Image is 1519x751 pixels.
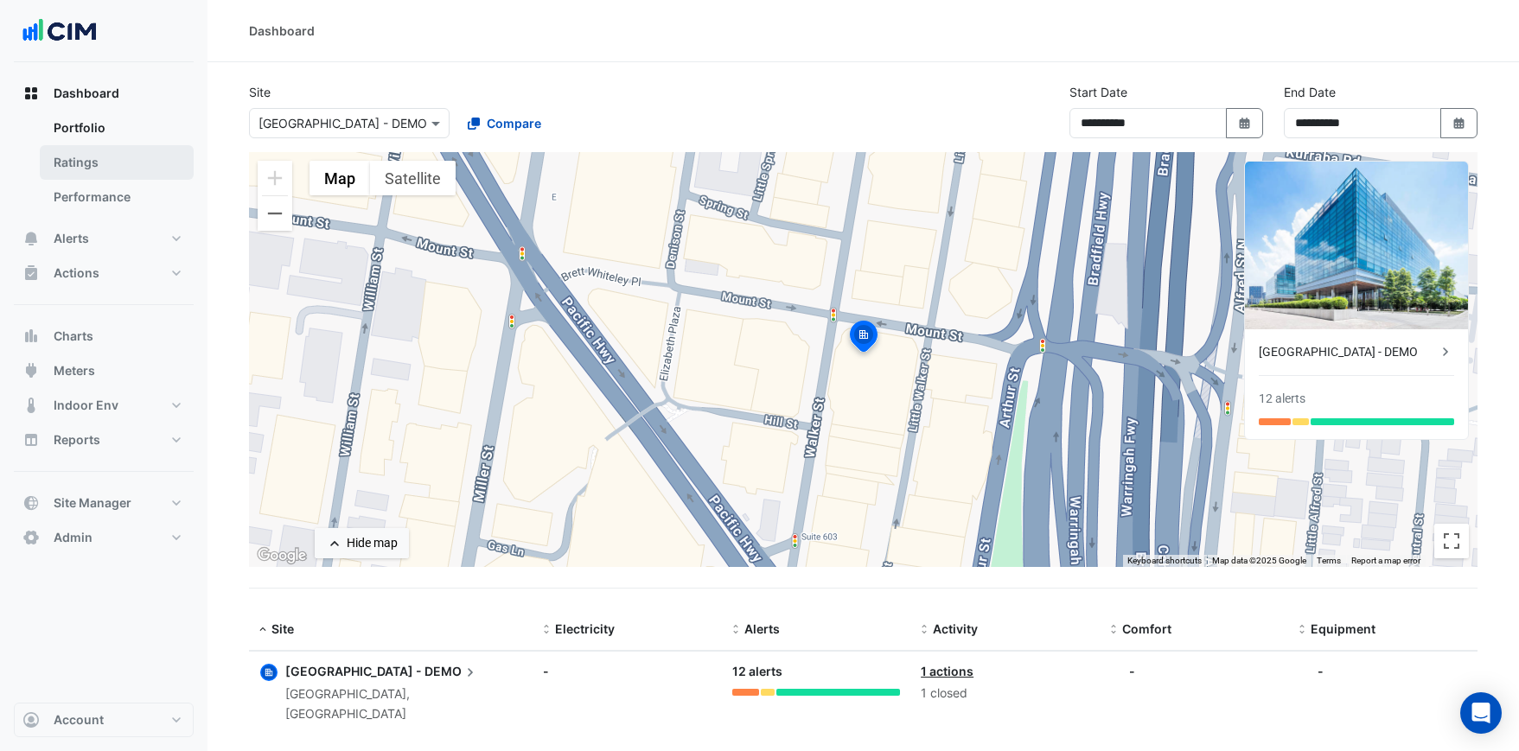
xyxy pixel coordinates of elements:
[845,318,883,360] img: site-pin-selected.svg
[1127,555,1202,567] button: Keyboard shortcuts
[54,494,131,512] span: Site Manager
[14,388,194,423] button: Indoor Env
[1259,390,1305,408] div: 12 alerts
[1317,556,1341,565] a: Terms (opens in new tab)
[14,423,194,457] button: Reports
[732,662,901,682] div: 12 alerts
[315,528,409,558] button: Hide map
[1122,621,1171,636] span: Comfort
[370,161,456,195] button: Show satellite imagery
[14,520,194,555] button: Admin
[54,264,99,282] span: Actions
[933,621,978,636] span: Activity
[54,397,118,414] span: Indoor Env
[1069,83,1127,101] label: Start Date
[921,664,973,678] a: 1 actions
[14,319,194,353] button: Charts
[14,256,194,290] button: Actions
[22,85,40,102] app-icon: Dashboard
[285,664,422,678] span: [GEOGRAPHIC_DATA] -
[1212,556,1306,565] span: Map data ©2025 Google
[487,114,541,132] span: Compare
[1237,116,1253,130] fa-icon: Select Date
[258,161,292,195] button: Zoom in
[1311,621,1375,636] span: Equipment
[271,621,294,636] span: Site
[424,662,479,681] span: DEMO
[22,397,40,414] app-icon: Indoor Env
[347,534,398,552] div: Hide map
[54,85,119,102] span: Dashboard
[744,621,780,636] span: Alerts
[249,22,315,40] div: Dashboard
[14,486,194,520] button: Site Manager
[14,221,194,256] button: Alerts
[54,529,93,546] span: Admin
[40,145,194,180] a: Ratings
[253,544,310,567] a: Open this area in Google Maps (opens a new window)
[1434,524,1469,558] button: Toggle fullscreen view
[1259,343,1437,361] div: [GEOGRAPHIC_DATA] - DEMO
[14,111,194,221] div: Dashboard
[253,544,310,567] img: Google
[14,703,194,737] button: Account
[22,230,40,247] app-icon: Alerts
[921,684,1089,703] div: 1 closed
[310,161,370,195] button: Show street map
[54,230,89,247] span: Alerts
[543,662,712,680] div: -
[249,83,271,101] label: Site
[1129,662,1135,680] div: -
[22,529,40,546] app-icon: Admin
[21,14,99,48] img: Company Logo
[456,108,552,138] button: Compare
[1284,83,1336,101] label: End Date
[285,684,522,724] div: [GEOGRAPHIC_DATA], [GEOGRAPHIC_DATA]
[14,76,194,111] button: Dashboard
[40,111,194,145] a: Portfolio
[1245,162,1468,329] img: Nakatomi Plaza - DEMO
[1452,116,1467,130] fa-icon: Select Date
[54,362,95,379] span: Meters
[22,264,40,282] app-icon: Actions
[14,353,194,388] button: Meters
[22,362,40,379] app-icon: Meters
[54,711,104,729] span: Account
[1351,556,1420,565] a: Report a map error
[54,431,100,449] span: Reports
[40,180,194,214] a: Performance
[1318,662,1324,680] div: -
[22,494,40,512] app-icon: Site Manager
[22,328,40,345] app-icon: Charts
[22,431,40,449] app-icon: Reports
[1460,692,1502,734] div: Open Intercom Messenger
[54,328,93,345] span: Charts
[555,621,615,636] span: Electricity
[258,196,292,231] button: Zoom out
